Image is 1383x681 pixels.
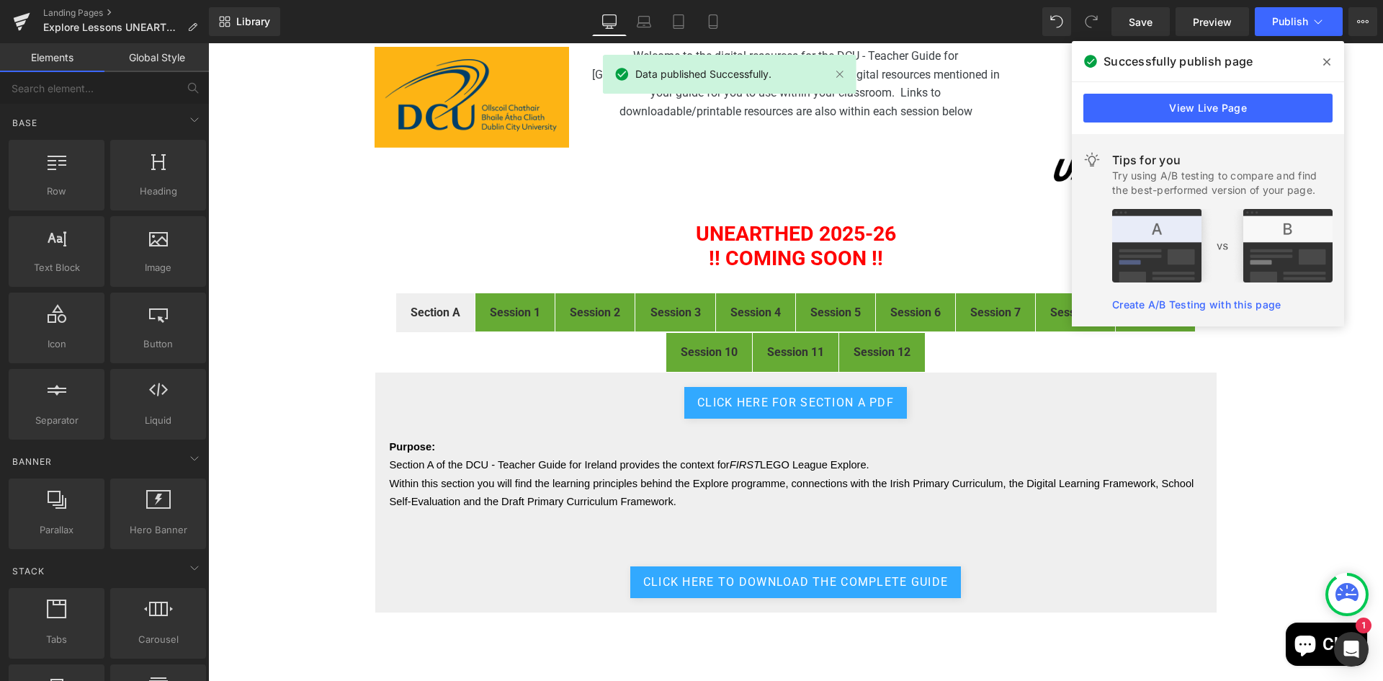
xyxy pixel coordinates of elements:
[489,351,686,368] span: click here for Section A PDF
[592,7,627,36] a: Desktop
[1272,16,1308,27] span: Publish
[166,203,1009,228] h1: !! COMING SOON !!
[1255,7,1343,36] button: Publish
[696,7,730,36] a: Mobile
[1042,7,1071,36] button: Undo
[384,6,792,75] span: Welcome to the digital resources for the DCU - Teacher Guide for [GEOGRAPHIC_DATA]. Here you will...
[645,302,702,316] b: Session 12
[43,7,209,19] a: Landing Pages
[559,302,616,316] strong: Session 11
[13,184,100,199] span: Row
[1112,169,1333,197] div: Try using A/B testing to compare and find the best-performed version of your page.
[202,262,252,276] strong: Section A
[115,260,202,275] span: Image
[236,15,270,28] span: Library
[11,455,53,468] span: Banner
[13,522,100,538] span: Parallax
[422,523,753,555] a: Click here to download the complete Guide
[115,522,202,538] span: Hero Banner
[762,262,813,276] strong: Session 7
[635,66,771,82] span: Data published Successfully.
[115,184,202,199] span: Heading
[182,398,228,409] span: Purpose:
[1077,7,1106,36] button: Redo
[1176,7,1249,36] a: Preview
[1129,14,1152,30] span: Save
[104,43,209,72] a: Global Style
[1073,579,1163,626] inbox-online-store-chat: Shopify online store chat
[209,7,280,36] a: New Library
[476,344,699,375] a: click here for Section A PDF
[13,632,100,647] span: Tabs
[11,116,39,130] span: Base
[522,416,552,427] i: FIRST
[182,435,989,465] span: Within this section you will find the learning principles behind the Explore programme, connectio...
[1334,632,1369,667] div: Open Intercom Messenger
[1193,14,1232,30] span: Preview
[13,260,100,275] span: Text Block
[115,337,202,352] span: Button
[682,262,733,276] strong: Session 6
[1104,53,1253,70] span: Successfully publish page
[627,7,661,36] a: Laptop
[1348,7,1377,36] button: More
[842,262,892,276] strong: Session 8
[182,416,661,427] span: Section A of the DCU - Teacher Guide for Ireland provides the context for LEGO League Explore.
[1112,151,1333,169] div: Tips for you
[11,564,46,578] span: Stack
[166,179,1009,203] h1: UNEARTHED 2025-26
[442,262,493,276] strong: Session 3
[115,413,202,428] span: Liquid
[922,262,972,276] strong: Session 9
[522,262,573,276] strong: Session 4
[43,22,182,33] span: Explore Lessons UNEARTHED
[13,337,100,352] span: Icon
[1112,209,1333,282] img: tip.png
[362,262,412,276] strong: Session 2
[602,262,653,276] strong: Session 5
[13,413,100,428] span: Separator
[282,262,332,276] strong: Session 1
[1083,151,1101,169] img: light.svg
[435,530,740,548] span: Click here to download the complete Guide
[473,302,529,316] strong: Session 10
[1112,298,1281,311] a: Create A/B Testing with this page
[1083,94,1333,123] a: View Live Page
[661,7,696,36] a: Tablet
[115,632,202,647] span: Carousel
